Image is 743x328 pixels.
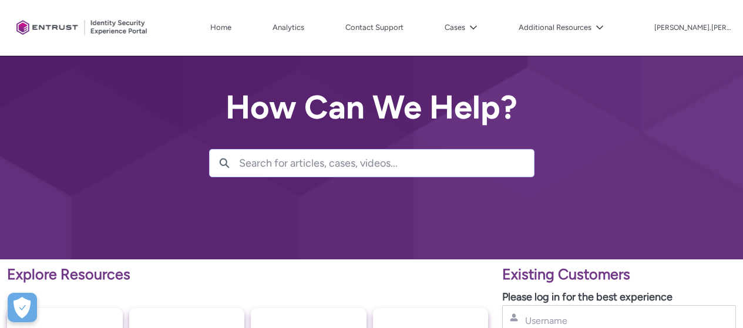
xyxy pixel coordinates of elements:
[7,263,488,286] p: Explore Resources
[210,150,239,177] button: Search
[516,19,607,36] button: Additional Resources
[207,19,234,36] a: Home
[442,19,480,36] button: Cases
[654,24,731,32] p: [PERSON_NAME].[PERSON_NAME].ext
[502,289,736,305] p: Please log in for the best experience
[8,293,37,322] button: Open Preferences
[8,293,37,322] div: Cookie Preferences
[342,19,406,36] a: Contact Support
[524,315,677,327] input: Username
[270,19,307,36] a: Analytics, opens in new tab
[502,263,736,286] p: Existing Customers
[239,150,534,177] input: Search for articles, cases, videos...
[654,21,731,33] button: User Profile rebecca.schwarz.ext
[209,89,534,126] h2: How Can We Help?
